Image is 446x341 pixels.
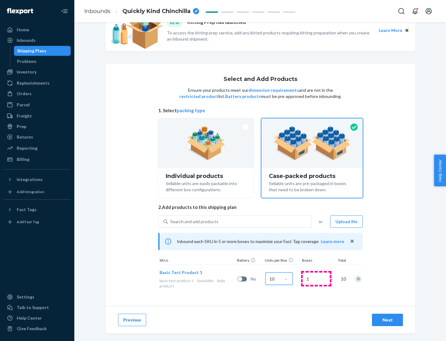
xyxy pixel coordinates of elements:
a: Add Fast Tag [4,217,71,227]
div: Reporting [17,145,37,151]
button: Close Navigation [58,5,71,17]
div: Replenishments [17,80,50,86]
span: 10 [340,276,346,282]
a: Reporting [4,143,71,153]
a: Freight [4,111,71,121]
a: Returns [4,132,71,142]
input: Number of boxes [303,272,330,285]
button: Battery products [225,93,261,100]
a: Orders [4,89,71,99]
img: case-pack.59cecea509d18c883b923b81aeac6d0b.png [273,126,351,160]
span: Basic Test Product 1 [160,270,202,275]
button: packing type [177,107,205,114]
a: Replenishments [4,78,71,88]
a: Billing [4,154,71,164]
div: Help Center [17,315,42,321]
div: Parcel [17,102,30,108]
button: Open notifications [409,5,421,17]
a: Parcel [4,100,71,110]
a: Home [4,25,71,35]
div: Next [377,317,398,323]
div: Orders [17,91,32,97]
div: Give Feedback [17,325,47,332]
a: Help Center [4,313,71,323]
div: Returns [17,134,33,140]
div: Case-packed products [269,173,355,179]
button: Integrations [4,175,71,184]
button: Previous [118,314,146,326]
div: SKUs [158,258,236,264]
div: Search and add products [170,219,218,225]
div: Add Integration [17,189,44,194]
span: = [330,276,337,282]
button: Learn More [379,27,402,34]
a: Inventory [4,67,71,77]
div: Inbound each SKU in 5 or more boxes to maximize your Fast Tag coverage [158,233,363,250]
div: Inventory [17,69,37,75]
p: Ensure your products meet our and are not in the list. must be pre-approved before inbounding. [179,87,342,100]
a: Inbounds [4,35,71,45]
div: Billing [17,156,29,162]
div: Add Fast Tag [17,219,39,224]
div: Sellable units are pre-packaged in boxes that need to be broken down. [269,179,355,193]
a: Settings [4,292,71,302]
img: individual-pack.facf35554cb0f1810c75b2bd6df2d64e.png [187,126,225,160]
span: No [251,276,263,282]
button: Open account menu [422,5,435,17]
a: Shipping Plans [14,46,71,56]
button: Next [372,314,403,326]
a: Prep [4,122,71,131]
button: close [349,238,355,245]
div: Settings [17,294,34,300]
button: Give Feedback [4,324,71,334]
h1: Select and Add Products [224,76,297,82]
button: Fast Tags [4,205,71,215]
a: Problems [14,56,71,66]
button: restricted product [179,93,218,100]
div: Remove Item [355,276,361,282]
input: Case Quantity [265,272,293,285]
span: Quickly Kind Chinchilla [122,7,190,15]
div: Talk to Support [17,304,49,311]
div: Inbounds [17,37,36,43]
div: Fast Tags [17,206,37,213]
img: Flexport logo [7,8,33,14]
ol: breadcrumbs [79,2,204,20]
div: Battery [236,258,264,264]
a: Talk to Support [4,303,71,312]
div: Prep [17,123,26,130]
span: or [319,219,323,225]
div: Problems [17,58,37,64]
button: Close [404,27,410,34]
div: Total [332,258,347,264]
div: Home [17,27,29,33]
div: Units per Box [264,258,301,264]
span: basic-test-product-1 [160,278,193,283]
div: Sellable units are easily packable into different box configurations. [166,179,247,193]
div: Boxes [301,258,332,264]
div: Shipping Plans [17,48,46,54]
span: 0 available [197,278,213,283]
div: Freight [17,113,32,119]
button: Basic Test Product 1 [160,269,202,276]
p: To access the kitting prep service, add any kitted products requiring kitting preparation when yo... [167,30,373,42]
a: Add Integration [4,187,71,197]
div: NEW [167,19,182,27]
button: Open Search Box [395,5,408,17]
div: Individual products [166,173,247,179]
button: Learn more [321,238,344,245]
span: 2. Add products to this shipping plan [158,204,363,210]
button: Help Center [434,155,446,186]
p: Kitting Prep has launched [187,19,246,27]
div: Integrations [17,176,43,183]
button: Upload file [330,215,363,228]
span: 1. Select [158,107,363,114]
button: dimension requirements [248,87,299,93]
a: Inbounds [84,8,111,15]
div: Baby products [160,278,235,289]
